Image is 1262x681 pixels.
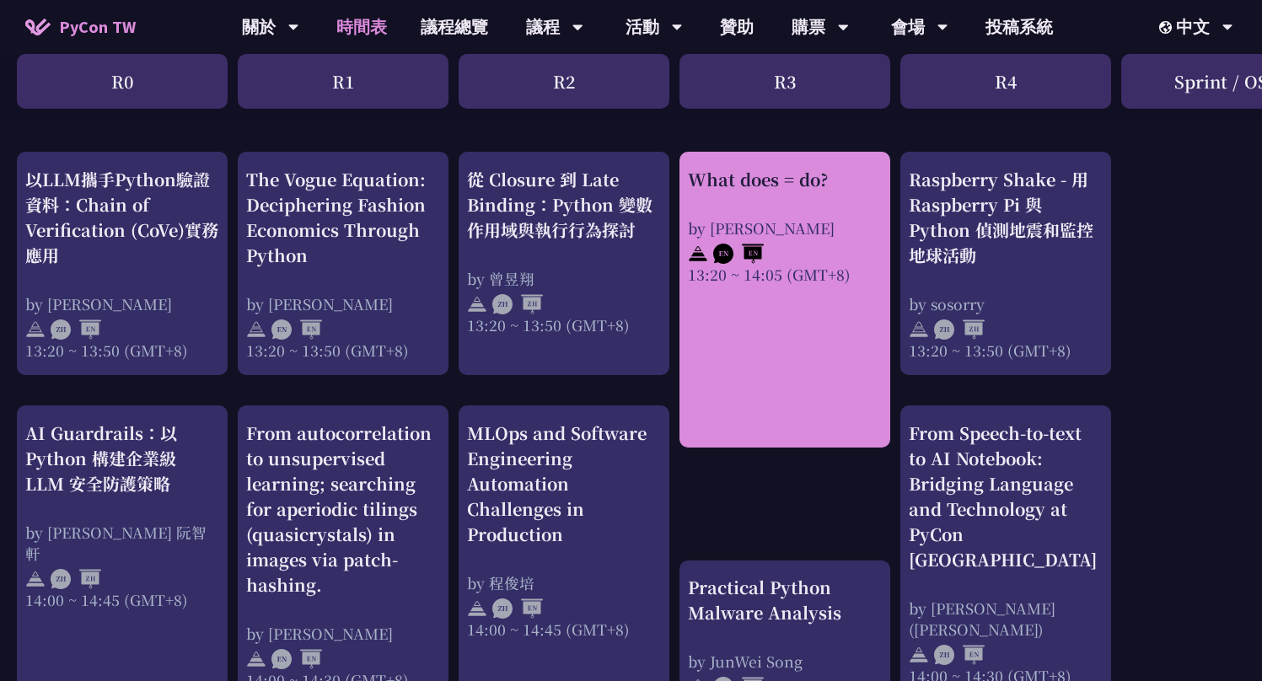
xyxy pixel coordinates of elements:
div: by JunWei Song [688,651,882,672]
img: ZHEN.371966e.svg [934,645,985,665]
a: What does = do? by [PERSON_NAME] 13:20 ~ 14:05 (GMT+8) [688,167,882,285]
img: ZHZH.38617ef.svg [492,294,543,314]
img: svg+xml;base64,PHN2ZyB4bWxucz0iaHR0cDovL3d3dy53My5vcmcvMjAwMC9zdmciIHdpZHRoPSIyNCIgaGVpZ2h0PSIyNC... [25,569,46,589]
div: by [PERSON_NAME] ([PERSON_NAME]) [909,598,1103,640]
img: Home icon of PyCon TW 2025 [25,19,51,35]
div: by [PERSON_NAME] [246,623,440,644]
div: R1 [238,54,448,109]
img: svg+xml;base64,PHN2ZyB4bWxucz0iaHR0cDovL3d3dy53My5vcmcvMjAwMC9zdmciIHdpZHRoPSIyNCIgaGVpZ2h0PSIyNC... [688,244,708,264]
div: R3 [679,54,890,109]
img: svg+xml;base64,PHN2ZyB4bWxucz0iaHR0cDovL3d3dy53My5vcmcvMjAwMC9zdmciIHdpZHRoPSIyNCIgaGVpZ2h0PSIyNC... [25,319,46,340]
a: The Vogue Equation: Deciphering Fashion Economics Through Python by [PERSON_NAME] 13:20 ~ 13:50 (... [246,167,440,361]
a: AI Guardrails：以 Python 構建企業級 LLM 安全防護策略 by [PERSON_NAME] 阮智軒 14:00 ~ 14:45 (GMT+8) [25,421,219,610]
div: by sosorry [909,293,1103,314]
a: 以LLM攜手Python驗證資料：Chain of Verification (CoVe)實務應用 by [PERSON_NAME] 13:20 ~ 13:50 (GMT+8) [25,167,219,361]
img: svg+xml;base64,PHN2ZyB4bWxucz0iaHR0cDovL3d3dy53My5vcmcvMjAwMC9zdmciIHdpZHRoPSIyNCIgaGVpZ2h0PSIyNC... [467,598,487,619]
div: by [PERSON_NAME] 阮智軒 [25,522,219,564]
img: ZHEN.371966e.svg [51,319,101,340]
div: 13:20 ~ 13:50 (GMT+8) [909,340,1103,361]
div: What does = do? [688,167,882,192]
img: svg+xml;base64,PHN2ZyB4bWxucz0iaHR0cDovL3d3dy53My5vcmcvMjAwMC9zdmciIHdpZHRoPSIyNCIgaGVpZ2h0PSIyNC... [909,645,929,665]
div: by [PERSON_NAME] [246,293,440,314]
img: ENEN.5a408d1.svg [271,319,322,340]
div: 以LLM攜手Python驗證資料：Chain of Verification (CoVe)實務應用 [25,167,219,268]
img: ZHEN.371966e.svg [492,598,543,619]
img: svg+xml;base64,PHN2ZyB4bWxucz0iaHR0cDovL3d3dy53My5vcmcvMjAwMC9zdmciIHdpZHRoPSIyNCIgaGVpZ2h0PSIyNC... [467,294,487,314]
div: 從 Closure 到 Late Binding：Python 變數作用域與執行行為探討 [467,167,661,243]
div: by 程俊培 [467,572,661,593]
div: MLOps and Software Engineering Automation Challenges in Production [467,421,661,547]
div: R2 [459,54,669,109]
div: 14:00 ~ 14:45 (GMT+8) [25,589,219,610]
div: From Speech-to-text to AI Notebook: Bridging Language and Technology at PyCon [GEOGRAPHIC_DATA] [909,421,1103,572]
img: svg+xml;base64,PHN2ZyB4bWxucz0iaHR0cDovL3d3dy53My5vcmcvMjAwMC9zdmciIHdpZHRoPSIyNCIgaGVpZ2h0PSIyNC... [246,649,266,669]
div: From autocorrelation to unsupervised learning; searching for aperiodic tilings (quasicrystals) in... [246,421,440,598]
a: MLOps and Software Engineering Automation Challenges in Production by 程俊培 14:00 ~ 14:45 (GMT+8) [467,421,661,640]
div: 14:00 ~ 14:45 (GMT+8) [467,619,661,640]
div: by [PERSON_NAME] [688,217,882,239]
div: by [PERSON_NAME] [25,293,219,314]
a: 從 Closure 到 Late Binding：Python 變數作用域與執行行為探討 by 曾昱翔 13:20 ~ 13:50 (GMT+8) [467,167,661,335]
div: 13:20 ~ 13:50 (GMT+8) [467,314,661,335]
div: R0 [17,54,228,109]
a: Raspberry Shake - 用 Raspberry Pi 與 Python 偵測地震和監控地球活動 by sosorry 13:20 ~ 13:50 (GMT+8) [909,167,1103,361]
span: PyCon TW [59,14,136,40]
div: by 曾昱翔 [467,268,661,289]
div: The Vogue Equation: Deciphering Fashion Economics Through Python [246,167,440,268]
img: ENEN.5a408d1.svg [713,244,764,264]
img: Locale Icon [1159,21,1176,34]
div: AI Guardrails：以 Python 構建企業級 LLM 安全防護策略 [25,421,219,496]
img: ZHZH.38617ef.svg [51,569,101,589]
img: ZHZH.38617ef.svg [934,319,985,340]
img: svg+xml;base64,PHN2ZyB4bWxucz0iaHR0cDovL3d3dy53My5vcmcvMjAwMC9zdmciIHdpZHRoPSIyNCIgaGVpZ2h0PSIyNC... [909,319,929,340]
div: 13:20 ~ 14:05 (GMT+8) [688,264,882,285]
div: 13:20 ~ 13:50 (GMT+8) [246,340,440,361]
div: 13:20 ~ 13:50 (GMT+8) [25,340,219,361]
a: PyCon TW [8,6,153,48]
img: ENEN.5a408d1.svg [271,649,322,669]
div: R4 [900,54,1111,109]
img: svg+xml;base64,PHN2ZyB4bWxucz0iaHR0cDovL3d3dy53My5vcmcvMjAwMC9zdmciIHdpZHRoPSIyNCIgaGVpZ2h0PSIyNC... [246,319,266,340]
div: Raspberry Shake - 用 Raspberry Pi 與 Python 偵測地震和監控地球活動 [909,167,1103,268]
div: Practical Python Malware Analysis [688,575,882,625]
